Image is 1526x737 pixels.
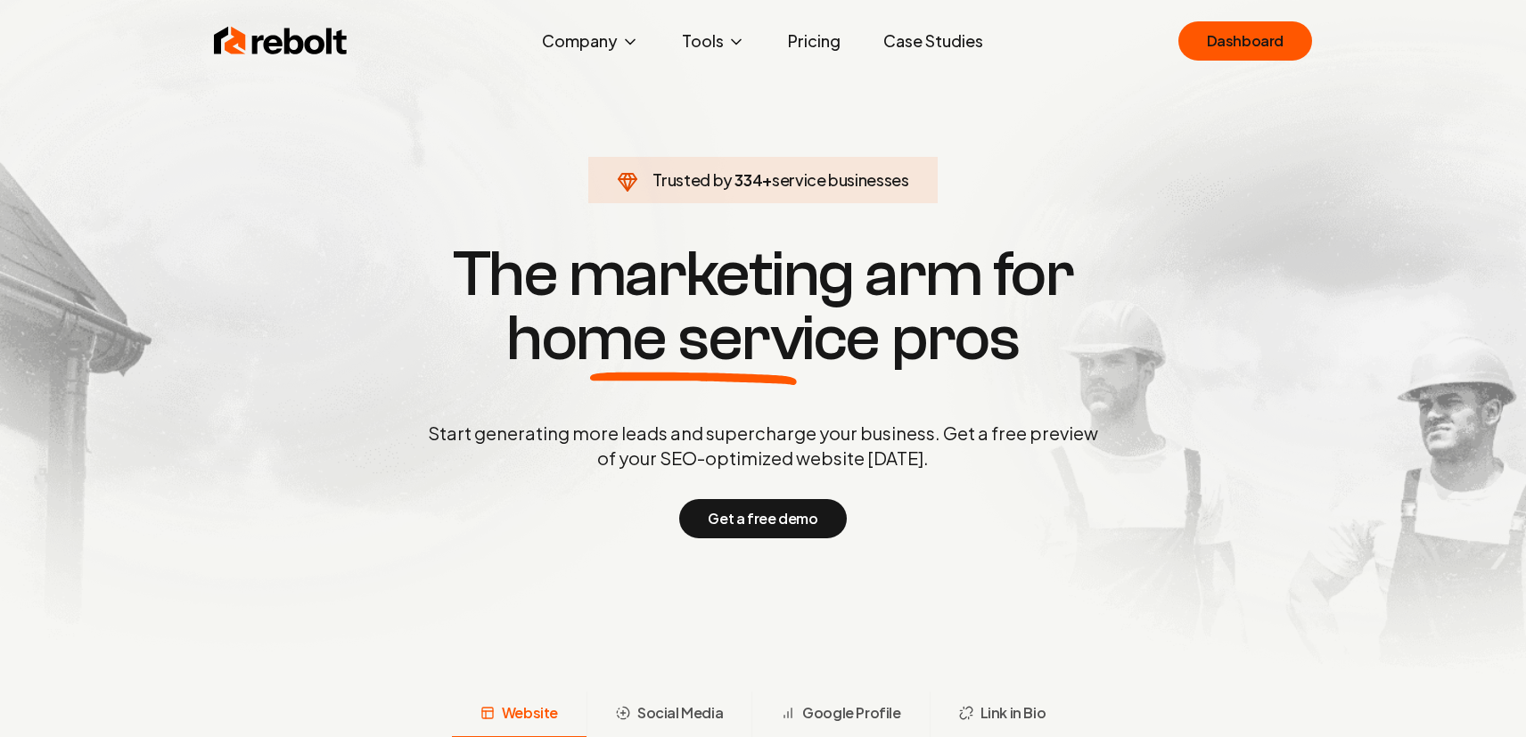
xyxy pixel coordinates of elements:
[637,702,723,724] span: Social Media
[652,169,732,190] span: Trusted by
[980,702,1046,724] span: Link in Bio
[668,23,759,59] button: Tools
[528,23,653,59] button: Company
[335,242,1191,371] h1: The marketing arm for pros
[502,702,558,724] span: Website
[734,168,762,192] span: 334
[802,702,900,724] span: Google Profile
[424,421,1102,471] p: Start generating more leads and supercharge your business. Get a free preview of your SEO-optimiz...
[762,169,772,190] span: +
[679,499,846,538] button: Get a free demo
[774,23,855,59] a: Pricing
[869,23,997,59] a: Case Studies
[1178,21,1312,61] a: Dashboard
[506,307,880,371] span: home service
[772,169,909,190] span: service businesses
[214,23,348,59] img: Rebolt Logo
